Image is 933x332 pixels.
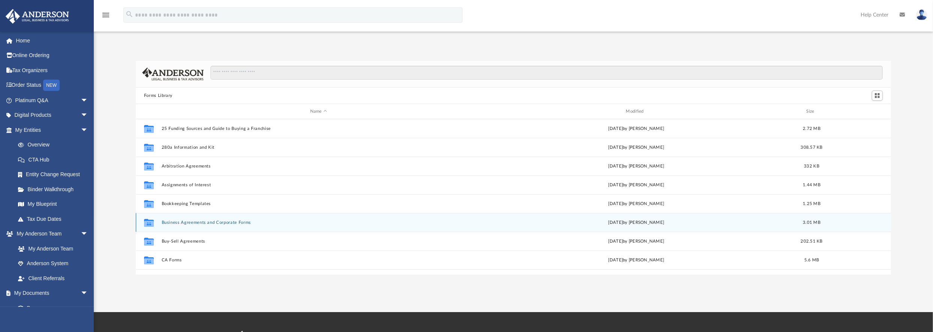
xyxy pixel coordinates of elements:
a: Digital Productsarrow_drop_down [5,108,99,123]
a: Platinum Q&Aarrow_drop_down [5,93,99,108]
span: 3.01 MB [803,220,820,225]
div: [DATE] by [PERSON_NAME] [479,144,793,151]
i: menu [101,11,110,20]
button: Buy-Sell Agreements [161,239,476,244]
span: 1.25 MB [803,202,820,206]
button: 25 Funding Sources and Guide to Buying a Franchise [161,126,476,131]
div: [DATE] by [PERSON_NAME] [479,163,793,170]
img: User Pic [916,9,927,20]
a: Box [11,300,92,315]
span: arrow_drop_down [81,122,96,138]
span: arrow_drop_down [81,286,96,301]
span: arrow_drop_down [81,226,96,242]
span: 5.6 MB [804,258,819,262]
div: id [830,108,882,115]
a: Binder Walkthrough [11,182,99,197]
a: My Anderson Teamarrow_drop_down [5,226,96,241]
button: Forms Library [144,92,173,99]
a: Anderson System [11,256,96,271]
button: Bookkeeping Templates [161,201,476,206]
span: 2.72 MB [803,127,820,131]
button: 280a Information and Kit [161,145,476,150]
div: [DATE] by [PERSON_NAME] [479,219,793,226]
div: NEW [43,80,60,91]
a: My Entitiesarrow_drop_down [5,122,99,137]
a: My Documentsarrow_drop_down [5,286,96,301]
button: CA Forms [161,258,476,263]
div: [DATE] by [PERSON_NAME] [479,257,793,264]
button: Arbitration Agreements [161,164,476,169]
img: Anderson Advisors Platinum Portal [3,9,71,24]
input: Search files and folders [210,66,883,80]
a: Client Referrals [11,271,96,286]
div: Size [796,108,826,115]
a: Order StatusNEW [5,78,99,93]
a: menu [101,14,110,20]
span: 1.44 MB [803,183,820,187]
div: [DATE] by [PERSON_NAME] [479,201,793,207]
a: Entity Change Request [11,167,99,182]
a: Tax Due Dates [11,211,99,226]
div: [DATE] by [PERSON_NAME] [479,182,793,189]
span: 308.57 KB [801,145,822,149]
span: arrow_drop_down [81,108,96,123]
i: search [125,10,134,18]
a: Home [5,33,99,48]
div: [DATE] by [PERSON_NAME] [479,238,793,245]
div: Modified [479,108,793,115]
a: My Anderson Team [11,241,92,256]
a: CTA Hub [11,152,99,167]
button: Business Agreements and Corporate Forms [161,220,476,225]
button: Assignments of Interest [161,183,476,187]
a: Tax Organizers [5,63,99,78]
a: My Blueprint [11,197,96,212]
span: arrow_drop_down [81,93,96,108]
a: Online Ordering [5,48,99,63]
button: Switch to Grid View [872,91,883,101]
span: 202.51 KB [801,239,822,243]
div: grid [136,119,891,275]
div: [DATE] by [PERSON_NAME] [479,125,793,132]
a: Overview [11,137,99,152]
div: Name [161,108,475,115]
span: 332 KB [804,164,819,168]
div: id [139,108,158,115]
